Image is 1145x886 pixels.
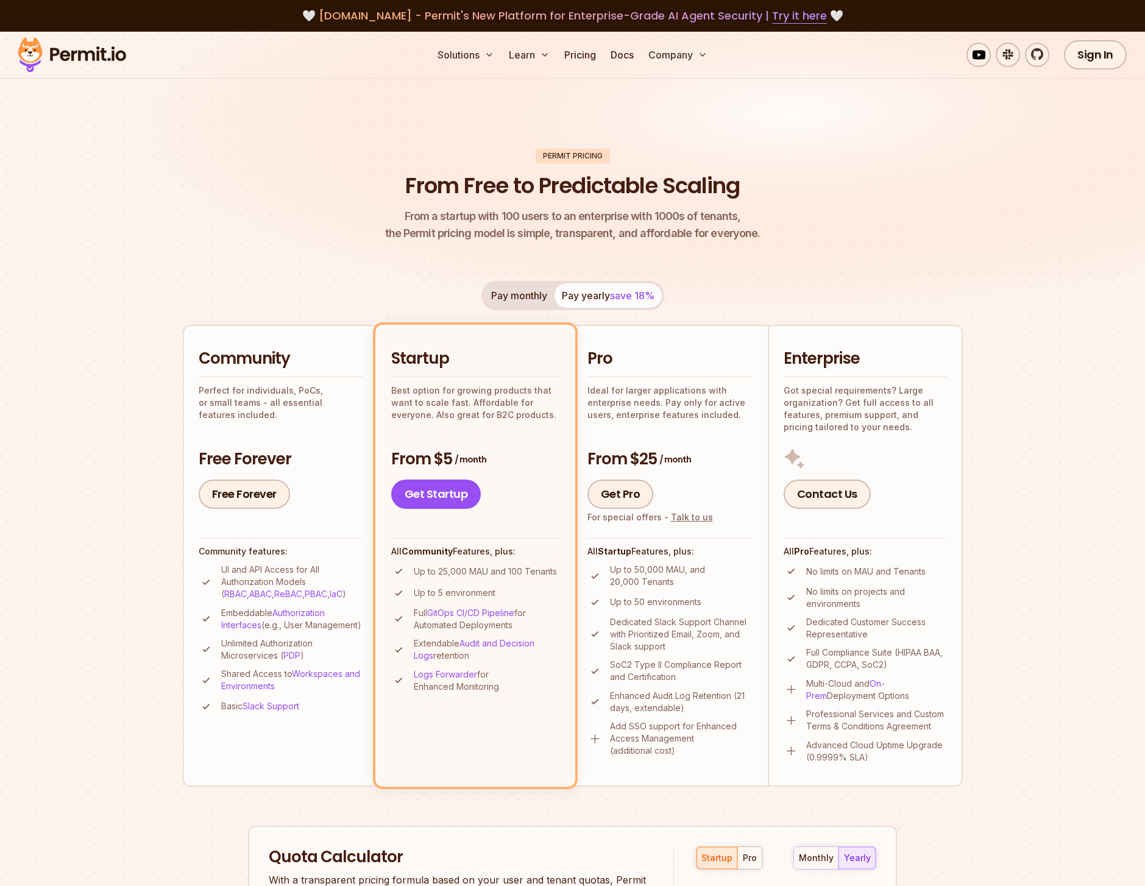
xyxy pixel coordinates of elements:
a: RBAC [224,589,247,599]
p: SoC2 Type II Compliance Report and Certification [610,659,753,683]
h3: From $25 [587,448,753,470]
p: Embeddable (e.g., User Management) [221,607,363,631]
button: Solutions [433,43,499,67]
a: Contact Us [784,480,871,509]
a: Audit and Decision Logs [414,638,534,661]
p: Dedicated Customer Success Representative [806,616,947,640]
p: Extendable retention [414,637,559,662]
a: Free Forever [199,480,290,509]
p: Add SSO support for Enhanced Access Management (additional cost) [610,720,753,757]
a: On-Prem [806,678,885,701]
p: for Enhanced Monitoring [414,668,559,693]
a: PDP [283,650,300,661]
h4: Community features: [199,545,363,558]
p: Full Compliance Suite (HIPAA BAA, GDPR, CCPA, SoC2) [806,647,947,671]
a: Get Pro [587,480,654,509]
a: Talk to us [671,512,713,522]
p: Enhanced Audit Log Retention (21 days, extendable) [610,690,753,714]
div: For special offers - [587,511,713,523]
h4: All Features, plus: [391,545,559,558]
h3: From $5 [391,448,559,470]
span: From a startup with 100 users to an enterprise with 1000s of tenants, [385,208,760,225]
a: ReBAC [274,589,302,599]
img: Permit logo [12,34,132,76]
p: UI and API Access for All Authorization Models ( , , , , ) [221,564,363,600]
a: ABAC [249,589,272,599]
span: / month [455,453,486,466]
a: Slack Support [243,701,299,711]
h2: Quota Calculator [269,846,651,868]
strong: Pro [794,546,809,556]
p: Ideal for larger applications with enterprise needs. Pay only for active users, enterprise featur... [587,385,753,421]
div: pro [743,852,757,864]
a: PBAC [305,589,327,599]
a: GitOps CI/CD Pipeline [427,608,514,618]
strong: Community [402,546,453,556]
p: Advanced Cloud Uptime Upgrade (0.9999% SLA) [806,739,947,764]
p: Full for Automated Deployments [414,607,559,631]
p: Up to 50 environments [610,596,701,608]
p: Dedicated Slack Support Channel with Prioritized Email, Zoom, and Slack support [610,616,753,653]
div: Permit Pricing [536,149,610,163]
a: Logs Forwarder [414,669,477,679]
div: 🤍 🤍 [29,7,1116,24]
div: monthly [799,852,834,864]
p: Professional Services and Custom Terms & Conditions Agreement [806,708,947,732]
button: Learn [504,43,555,67]
strong: Startup [598,546,631,556]
h4: All Features, plus: [784,545,947,558]
h2: Community [199,348,363,370]
p: Shared Access to [221,668,363,692]
p: Got special requirements? Large organization? Get full access to all features, premium support, a... [784,385,947,433]
p: No limits on MAU and Tenants [806,565,926,578]
p: Basic [221,700,299,712]
a: Try it here [772,8,827,24]
p: Up to 50,000 MAU, and 20,000 Tenants [610,564,753,588]
p: Perfect for individuals, PoCs, or small teams - all essential features included. [199,385,363,421]
p: Unlimited Authorization Microservices ( ) [221,637,363,662]
p: Multi-Cloud and Deployment Options [806,678,947,702]
p: Best option for growing products that want to scale fast. Affordable for everyone. Also great for... [391,385,559,421]
span: [DOMAIN_NAME] - Permit's New Platform for Enterprise-Grade AI Agent Security | [319,8,827,23]
p: No limits on projects and environments [806,586,947,610]
a: IaC [330,589,342,599]
p: Up to 5 environment [414,587,495,599]
h4: All Features, plus: [587,545,753,558]
button: Pay monthly [484,283,555,308]
h2: Enterprise [784,348,947,370]
h3: Free Forever [199,448,363,470]
p: the Permit pricing model is simple, transparent, and affordable for everyone. [385,208,760,242]
a: Get Startup [391,480,481,509]
h2: Pro [587,348,753,370]
a: Pricing [559,43,601,67]
button: Company [643,43,712,67]
a: Docs [606,43,639,67]
p: Up to 25,000 MAU and 100 Tenants [414,565,557,578]
h2: Startup [391,348,559,370]
a: Sign In [1064,40,1127,69]
a: Authorization Interfaces [221,608,325,630]
span: / month [659,453,691,466]
h1: From Free to Predictable Scaling [405,171,740,201]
